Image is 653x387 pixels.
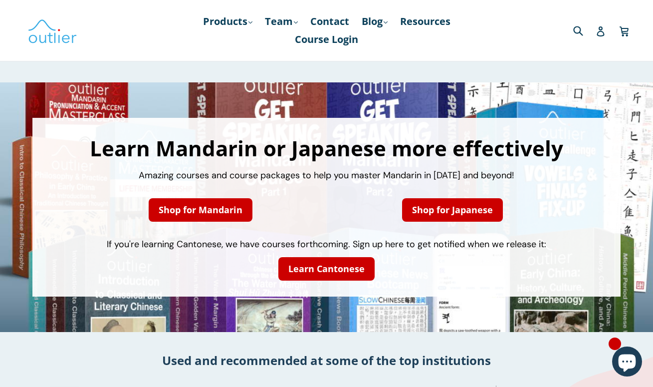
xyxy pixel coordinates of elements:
inbox-online-store-chat: Shopify online store chat [609,347,645,379]
img: Outlier Linguistics [27,16,77,45]
input: Search [571,20,598,40]
a: Resources [395,12,455,30]
a: Shop for Mandarin [149,198,252,222]
a: Team [260,12,303,30]
a: Products [198,12,257,30]
a: Learn Cantonese [278,257,375,281]
a: Contact [305,12,354,30]
span: If you're learning Cantonese, we have courses forthcoming. Sign up here to get notified when we r... [107,238,546,250]
h1: Learn Mandarin or Japanese more effectively [42,138,611,159]
span: Amazing courses and course packages to help you master Mandarin in [DATE] and beyond! [139,169,514,181]
a: Blog [357,12,393,30]
a: Shop for Japanese [402,198,503,222]
a: Course Login [290,30,363,48]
